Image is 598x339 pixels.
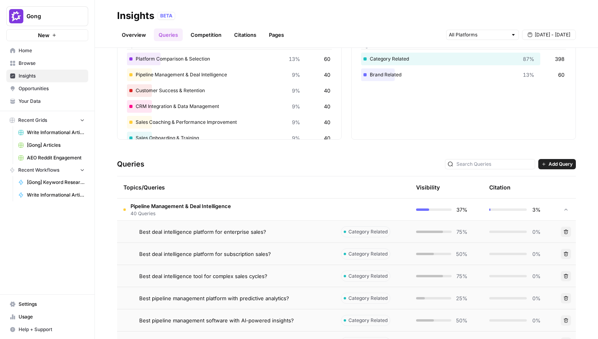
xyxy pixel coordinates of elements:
[27,191,85,199] span: Write Informational Article Body
[127,116,332,129] div: Sales Coaching & Performance Improvement
[117,159,144,170] h3: Queries
[6,311,88,323] a: Usage
[6,6,88,26] button: Workspace: Gong
[532,294,541,302] span: 0%
[456,250,467,258] span: 50%
[324,118,330,126] span: 40
[139,272,267,280] span: Best deal intelligence tool for complex sales cycles?
[27,179,85,186] span: [Gong] Keyword Research
[139,294,289,302] span: Best pipeline management platform with predictive analytics?
[456,228,467,236] span: 75%
[292,71,300,79] span: 9%
[15,176,88,189] a: [Gong] Keyword Research
[523,71,534,79] span: 13%
[535,31,570,38] span: [DATE] - [DATE]
[6,44,88,57] a: Home
[532,250,541,258] span: 0%
[6,298,88,311] a: Settings
[538,159,576,169] button: Add Query
[19,301,85,308] span: Settings
[19,60,85,67] span: Browse
[117,9,154,22] div: Insights
[27,129,85,136] span: Write Informational Articles
[456,316,467,324] span: 50%
[26,12,74,20] span: Gong
[131,202,231,210] span: Pipeline Management & Deal Intelligence
[18,167,59,174] span: Recent Workflows
[6,323,88,336] button: Help + Support
[154,28,183,41] a: Queries
[139,228,266,236] span: Best deal intelligence platform for enterprise sales?
[324,134,330,142] span: 40
[117,28,151,41] a: Overview
[532,272,541,280] span: 0%
[532,228,541,236] span: 0%
[127,132,332,144] div: Sales Onboarding & Training
[558,71,564,79] span: 60
[456,160,532,168] input: Search Queries
[489,176,511,198] div: Citation
[532,206,541,214] span: 3%
[19,326,85,333] span: Help + Support
[348,228,388,235] span: Category Related
[19,85,85,92] span: Opportunities
[523,55,534,63] span: 87%
[348,295,388,302] span: Category Related
[15,189,88,201] a: Write Informational Article Body
[292,87,300,95] span: 9%
[324,55,330,63] span: 60
[229,28,261,41] a: Citations
[449,31,507,39] input: All Platforms
[6,95,88,108] a: Your Data
[6,57,88,70] a: Browse
[361,68,566,81] div: Brand Related
[139,250,271,258] span: Best deal intelligence platform for subscription sales?
[127,53,332,65] div: Platform Comparison & Selection
[6,29,88,41] button: New
[348,273,388,280] span: Category Related
[6,82,88,95] a: Opportunities
[157,12,175,20] div: BETA
[15,152,88,164] a: AEO Reddit Engagement
[555,55,564,63] span: 398
[292,134,300,142] span: 9%
[38,31,49,39] span: New
[127,100,332,113] div: CRM Integration & Data Management
[15,139,88,152] a: [Gong] Articles
[18,117,47,124] span: Recent Grids
[27,142,85,149] span: [Gong] Articles
[348,250,388,258] span: Category Related
[324,71,330,79] span: 40
[264,28,289,41] a: Pages
[456,272,467,280] span: 75%
[186,28,226,41] a: Competition
[292,102,300,110] span: 9%
[361,53,566,65] div: Category Related
[127,68,332,81] div: Pipeline Management & Deal Intelligence
[139,316,294,324] span: Best pipeline management software with AI-powered insights?
[324,87,330,95] span: 40
[549,161,573,168] span: Add Query
[19,72,85,80] span: Insights
[456,206,467,214] span: 37%
[6,164,88,176] button: Recent Workflows
[123,176,328,198] div: Topics/Queries
[456,294,467,302] span: 25%
[532,316,541,324] span: 0%
[19,313,85,320] span: Usage
[6,70,88,82] a: Insights
[416,184,440,191] div: Visibility
[9,9,23,23] img: Gong Logo
[19,98,85,105] span: Your Data
[292,118,300,126] span: 9%
[19,47,85,54] span: Home
[522,30,576,40] button: [DATE] - [DATE]
[289,55,300,63] span: 13%
[15,126,88,139] a: Write Informational Articles
[131,210,231,217] span: 40 Queries
[27,154,85,161] span: AEO Reddit Engagement
[348,317,388,324] span: Category Related
[127,84,332,97] div: Customer Success & Retention
[324,102,330,110] span: 40
[6,114,88,126] button: Recent Grids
